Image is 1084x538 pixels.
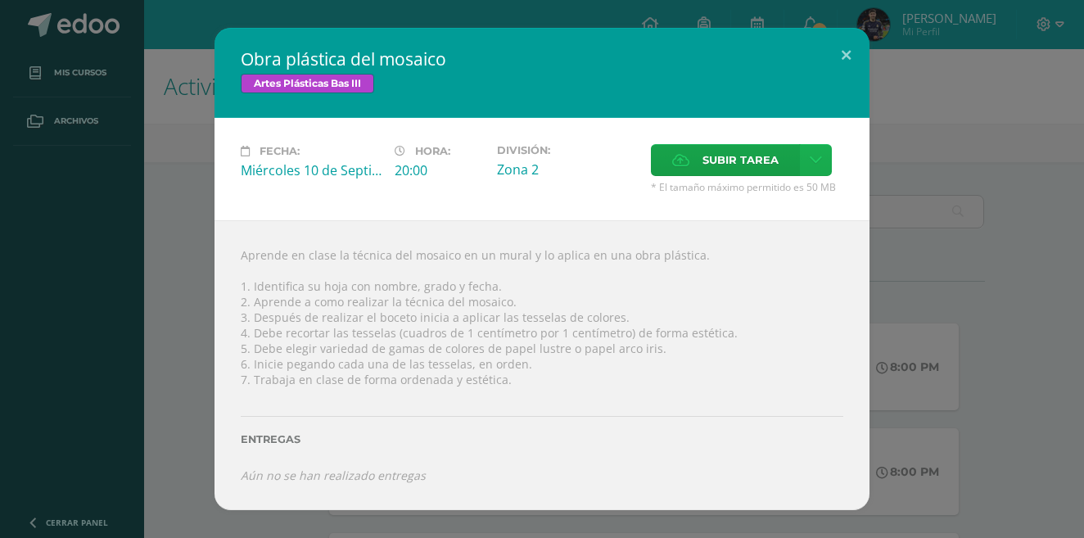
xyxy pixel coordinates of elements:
span: Hora: [415,145,450,157]
div: Aprende en clase la técnica del mosaico en un mural y lo aplica en una obra plástica. 1. Identifi... [215,220,869,510]
span: Artes Plásticas Bas III [241,74,374,93]
span: * El tamaño máximo permitido es 50 MB [651,180,843,194]
i: Aún no se han realizado entregas [241,468,426,483]
span: Fecha: [260,145,300,157]
h2: Obra plástica del mosaico [241,47,843,70]
span: Subir tarea [702,145,779,175]
div: Miércoles 10 de Septiembre [241,161,382,179]
button: Close (Esc) [823,28,869,84]
label: División: [497,144,638,156]
div: Zona 2 [497,160,638,179]
div: 20:00 [395,161,484,179]
label: Entregas [241,433,843,445]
